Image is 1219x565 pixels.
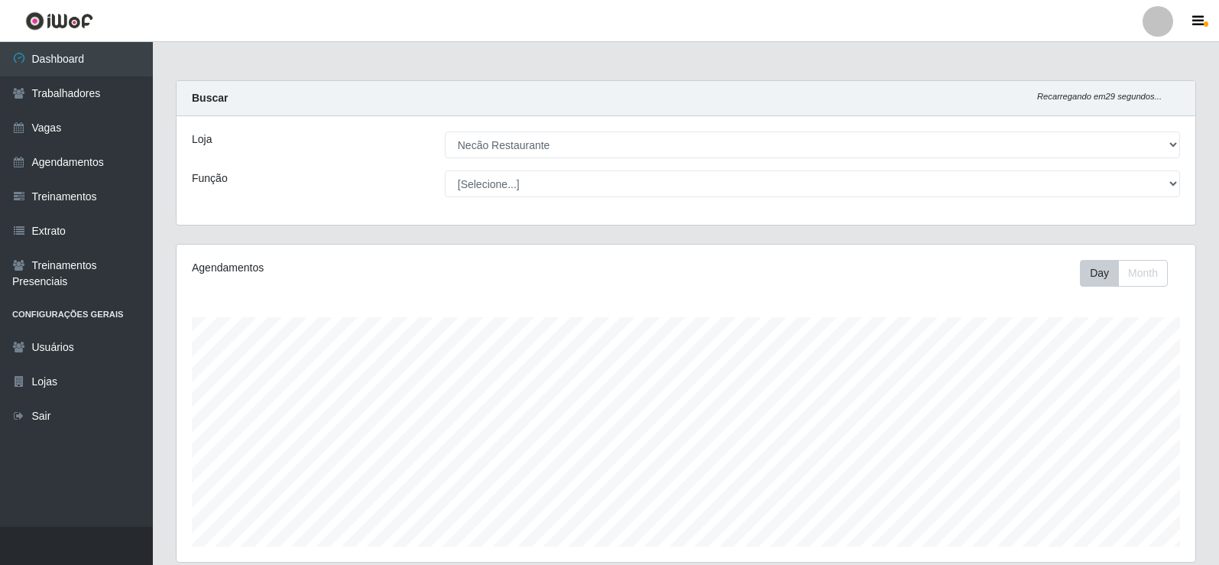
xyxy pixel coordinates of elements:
div: Agendamentos [192,260,590,276]
label: Loja [192,132,212,148]
strong: Buscar [192,92,228,104]
button: Month [1118,260,1168,287]
i: Recarregando em 29 segundos... [1037,92,1162,101]
label: Função [192,170,228,187]
img: CoreUI Logo [25,11,93,31]
div: Toolbar with button groups [1080,260,1180,287]
button: Day [1080,260,1119,287]
div: First group [1080,260,1168,287]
